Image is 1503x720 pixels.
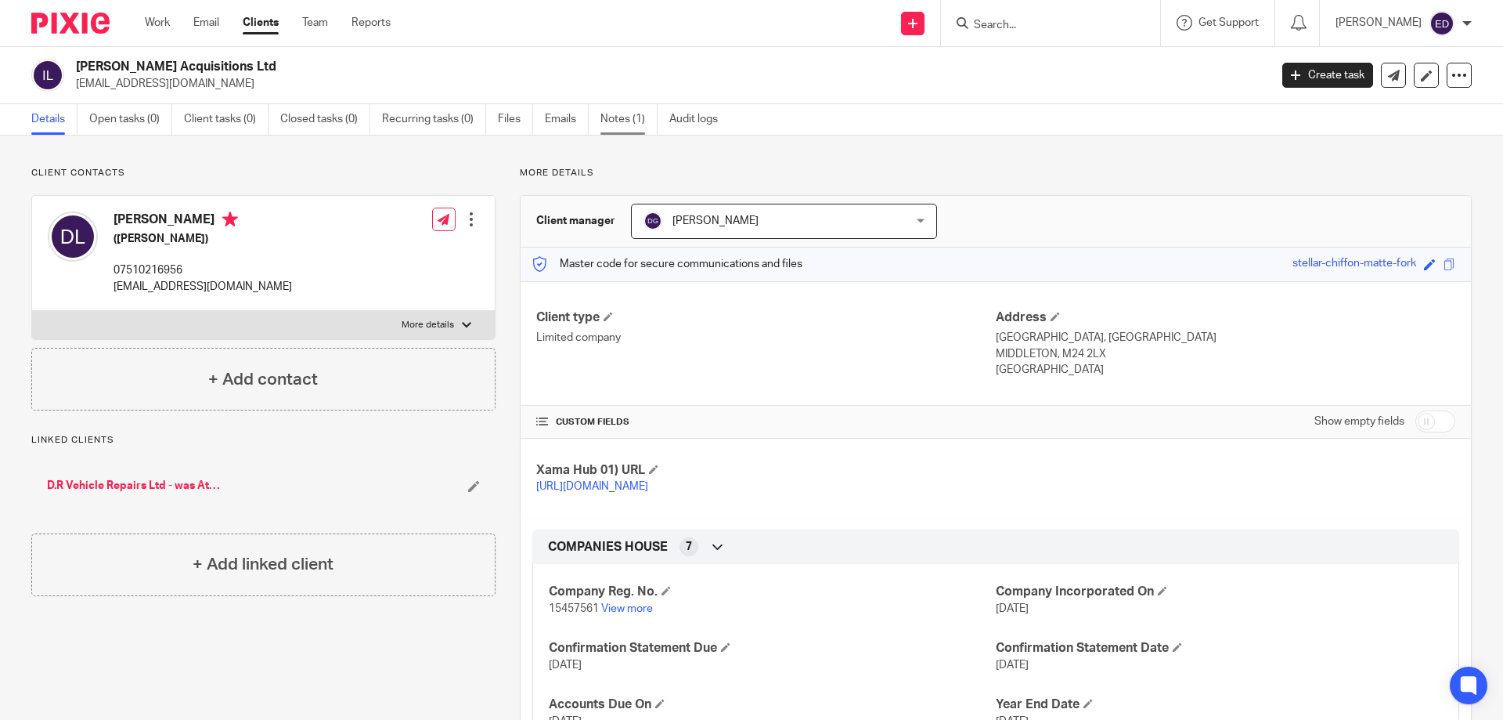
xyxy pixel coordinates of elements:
[382,104,486,135] a: Recurring tasks (0)
[686,539,692,555] span: 7
[76,59,1022,75] h2: [PERSON_NAME] Acquisitions Ltd
[208,367,318,392] h4: + Add contact
[996,346,1455,362] p: MIDDLETON, M24 2LX
[972,19,1113,33] input: Search
[1282,63,1373,88] a: Create task
[996,696,1443,713] h4: Year End Date
[193,15,219,31] a: Email
[1314,414,1404,429] label: Show empty fields
[643,212,662,230] img: svg%3E
[114,262,292,278] p: 07510216956
[184,104,269,135] a: Client tasks (0)
[193,552,333,577] h4: + Add linked client
[672,215,759,226] span: [PERSON_NAME]
[1335,15,1422,31] p: [PERSON_NAME]
[243,15,279,31] a: Clients
[145,15,170,31] a: Work
[76,76,1259,92] p: [EMAIL_ADDRESS][DOMAIN_NAME]
[996,362,1455,378] p: [GEOGRAPHIC_DATA]
[114,279,292,295] p: [EMAIL_ADDRESS][DOMAIN_NAME]
[48,212,98,262] img: svg%3E
[549,603,599,614] span: 15457561
[549,584,996,600] h4: Company Reg. No.
[222,212,238,227] i: Primary
[549,640,996,657] h4: Confirmation Statement Due
[996,584,1443,600] h4: Company Incorporated On
[302,15,328,31] a: Team
[536,481,648,492] a: [URL][DOMAIN_NAME]
[549,696,996,713] h4: Accounts Due On
[545,104,589,135] a: Emails
[536,213,615,229] h3: Client manager
[536,309,996,326] h4: Client type
[548,539,668,555] span: COMPANIES HOUSE
[549,660,582,671] span: [DATE]
[536,416,996,429] h4: CUSTOM FIELDS
[601,603,653,614] a: View more
[31,59,64,92] img: svg%3E
[280,104,370,135] a: Closed tasks (0)
[996,640,1443,657] h4: Confirmation Statement Date
[996,330,1455,346] p: [GEOGRAPHIC_DATA], [GEOGRAPHIC_DATA]
[89,104,172,135] a: Open tasks (0)
[351,15,391,31] a: Reports
[31,434,496,447] p: Linked clients
[532,256,802,272] p: Master code for secure communications and files
[114,212,292,231] h4: [PERSON_NAME]
[996,309,1455,326] h4: Address
[996,660,1029,671] span: [DATE]
[47,478,220,494] a: D.R Vehicle Repairs Ltd - was Atelier And Alterations Limited
[669,104,730,135] a: Audit logs
[1198,17,1259,28] span: Get Support
[31,167,496,179] p: Client contacts
[600,104,658,135] a: Notes (1)
[520,167,1472,179] p: More details
[402,319,454,331] p: More details
[536,330,996,346] p: Limited company
[498,104,533,135] a: Files
[1429,11,1454,36] img: svg%3E
[31,13,110,34] img: Pixie
[31,104,77,135] a: Details
[114,231,292,247] h5: ([PERSON_NAME])
[996,603,1029,614] span: [DATE]
[1292,255,1416,273] div: stellar-chiffon-matte-fork
[536,462,996,479] h4: Xama Hub 01) URL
